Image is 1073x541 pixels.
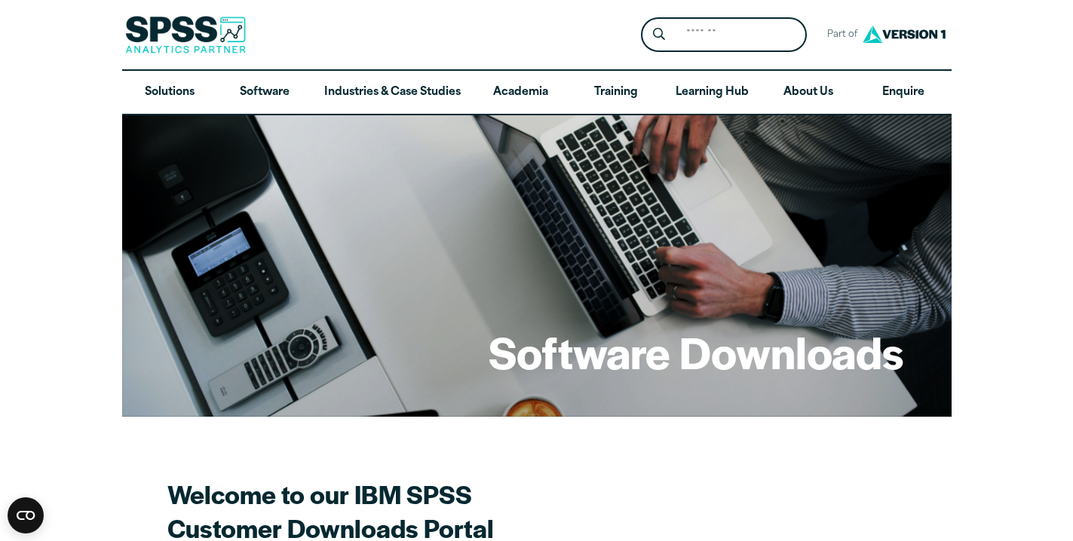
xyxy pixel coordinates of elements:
span: Part of [819,24,859,46]
nav: Desktop version of site main menu [122,71,952,115]
svg: Search magnifying glass icon [653,28,665,41]
button: Open CMP widget [8,497,44,533]
a: Training [568,71,663,115]
a: Enquire [856,71,951,115]
a: Academia [473,71,568,115]
a: Solutions [122,71,217,115]
a: Industries & Case Studies [312,71,473,115]
img: Version1 Logo [859,20,949,48]
a: Learning Hub [664,71,761,115]
a: Software [217,71,312,115]
form: Site Header Search Form [641,17,807,53]
button: Search magnifying glass icon [645,21,673,49]
img: SPSS Analytics Partner [125,16,246,53]
a: About Us [761,71,856,115]
h1: Software Downloads [489,322,903,381]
